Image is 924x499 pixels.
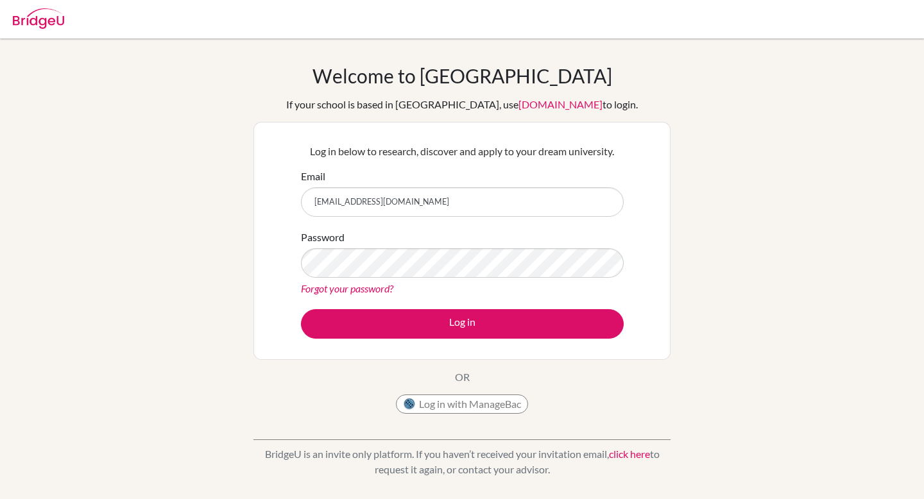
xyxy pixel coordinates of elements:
[312,64,612,87] h1: Welcome to [GEOGRAPHIC_DATA]
[286,97,638,112] div: If your school is based in [GEOGRAPHIC_DATA], use to login.
[13,8,64,29] img: Bridge-U
[609,448,650,460] a: click here
[455,369,470,385] p: OR
[301,309,624,339] button: Log in
[396,394,528,414] button: Log in with ManageBac
[301,282,393,294] a: Forgot your password?
[301,169,325,184] label: Email
[518,98,603,110] a: [DOMAIN_NAME]
[301,144,624,159] p: Log in below to research, discover and apply to your dream university.
[301,230,345,245] label: Password
[253,446,671,477] p: BridgeU is an invite only platform. If you haven’t received your invitation email, to request it ...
